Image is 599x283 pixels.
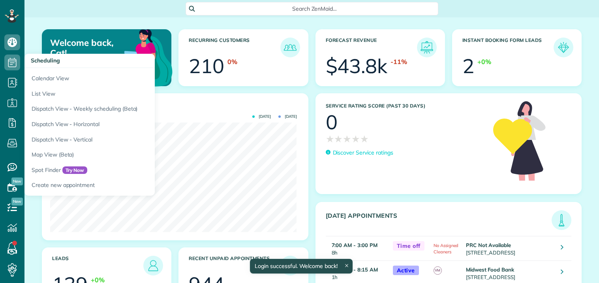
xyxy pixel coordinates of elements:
h3: Leads [52,256,143,275]
span: ★ [351,132,360,146]
span: No Assigned Cleaners [434,243,459,255]
h3: [DATE] Appointments [326,212,552,230]
a: Calendar View [24,68,222,86]
a: List View [24,86,222,102]
a: Discover Service ratings [326,149,393,157]
h3: Recent unpaid appointments [189,256,280,275]
span: ★ [343,132,351,146]
strong: Midwest Food Bank [466,266,514,273]
a: Spot FinderTry Now [24,162,222,178]
a: Dispatch View - Weekly scheduling (Beta) [24,101,222,117]
strong: 7:15 AM - 8:15 AM [332,266,378,273]
div: 0% [227,57,237,66]
img: dashboard_welcome-42a62b7d889689a78055ac9021e634bf52bae3f8056760290aed330b23ab8690.png [98,20,174,97]
span: [DATE] [278,115,297,119]
td: [STREET_ADDRESS] [464,236,555,260]
h3: Service Rating score (past 30 days) [326,103,486,109]
span: ★ [326,132,334,146]
span: ★ [334,132,343,146]
span: New [11,177,23,185]
span: Time off [393,241,424,251]
img: icon_forecast_revenue-8c13a41c7ed35a8dcfafea3cbb826a0462acb37728057bba2d056411b612bbbe.png [419,40,435,55]
p: Welcome back, Cat! [50,38,129,58]
span: Scheduling [31,57,60,64]
img: icon_todays_appointments-901f7ab196bb0bea1936b74009e4eb5ffbc2d2711fa7634e0d609ed5ef32b18b.png [554,212,569,228]
strong: 7:00 AM - 3:00 PM [332,242,377,248]
span: ★ [360,132,369,146]
span: New [11,198,23,206]
span: [DATE] [252,115,271,119]
p: Discover Service ratings [333,149,393,157]
img: icon_form_leads-04211a6a04a5b2264e4ee56bc0799ec3eb69b7e499cbb523a139df1d13a81ae0.png [556,40,571,55]
h3: Actual Revenue this month [52,104,300,111]
span: Active [393,266,419,275]
img: icon_unpaid_appointments-47b8ce3997adf2238b356f14209ab4cced10bd1f174958f3ca8f1d0dd7fffeee.png [282,258,298,274]
span: VM [434,266,442,275]
img: icon_recurring_customers-cf858462ba22bcd05b5a5880d41d6543d210077de5bb9ebc9590e49fd87d84ed.png [282,40,298,55]
div: Login successful. Welcome back! [250,259,353,274]
div: 2 [462,56,474,76]
div: 0 [326,112,338,132]
div: -11% [391,57,407,66]
div: +0% [477,57,491,66]
td: 8h [326,236,389,260]
img: icon_leads-1bed01f49abd5b7fead27621c3d59655bb73ed531f8eeb49469d10e621d6b896.png [145,258,161,274]
a: Dispatch View - Vertical [24,132,222,147]
h3: Recurring Customers [189,38,280,57]
h3: Instant Booking Form Leads [462,38,554,57]
a: Create new appointment [24,177,222,196]
a: Dispatch View - Horizontal [24,117,222,132]
span: Try Now [62,166,88,174]
h3: Forecast Revenue [326,38,417,57]
div: $43.8k [326,56,388,76]
strong: PRC Not Available [466,242,511,248]
div: 210 [189,56,224,76]
a: Map View (Beta) [24,147,222,162]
